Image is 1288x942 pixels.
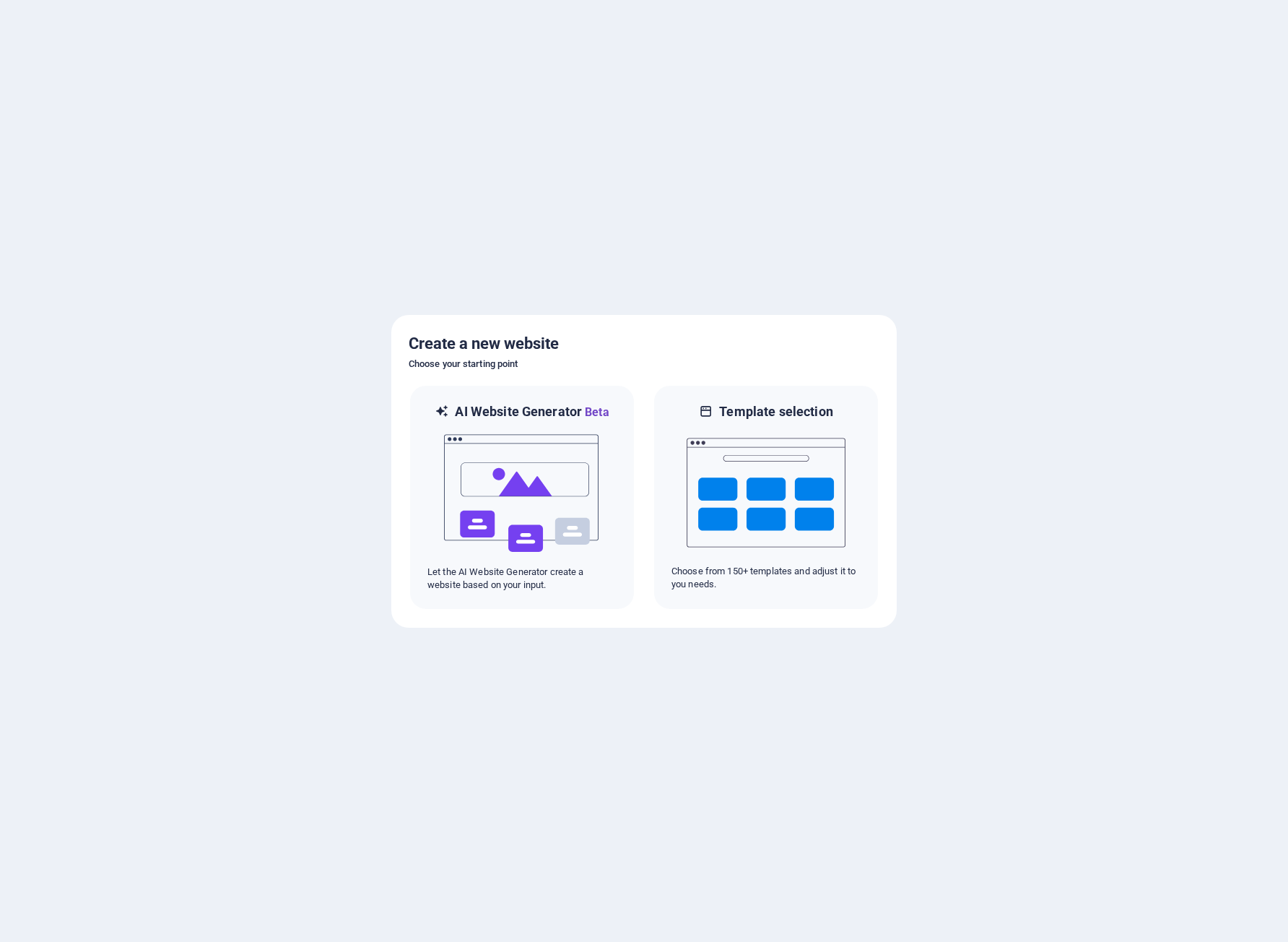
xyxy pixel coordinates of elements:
h5: Create a new website [409,332,879,355]
div: AI Website GeneratorBetaaiLet the AI Website Generator create a website based on your input. [409,384,635,610]
h6: AI Website Generator [455,403,609,421]
h6: Choose your starting point [409,355,879,373]
div: Template selectionChoose from 150+ templates and adjust it to you needs. [653,384,879,610]
span: Beta [582,405,609,419]
p: Let the AI Website Generator create a website based on your input. [427,566,617,592]
img: ai [443,421,601,566]
h6: Template selection [719,403,832,420]
p: Choose from 150+ templates and adjust it to you needs. [671,565,861,591]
